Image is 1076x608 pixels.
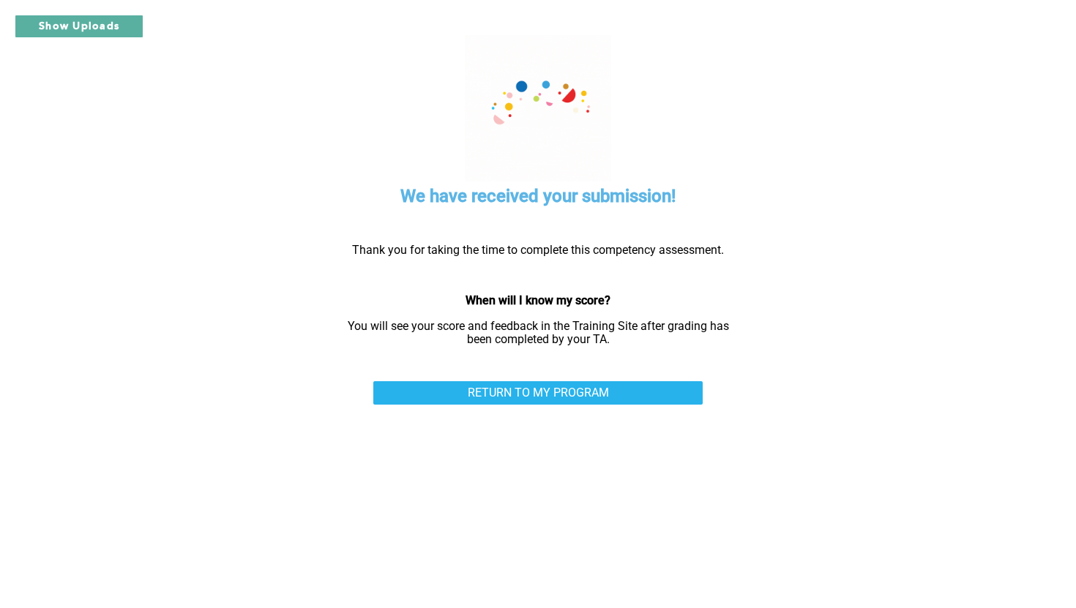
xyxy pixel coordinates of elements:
[337,320,739,347] p: You will see your score and feedback in the Training Site after grading has been completed by you...
[400,184,676,209] h5: We have received your submission!
[465,35,611,181] img: celebration.7678411f.gif
[373,381,703,405] a: RETURN TO MY PROGRAM
[337,244,739,257] p: Thank you for taking the time to complete this competency assessment.
[466,293,610,307] strong: When will I know my score?
[15,15,143,38] button: Show Uploads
